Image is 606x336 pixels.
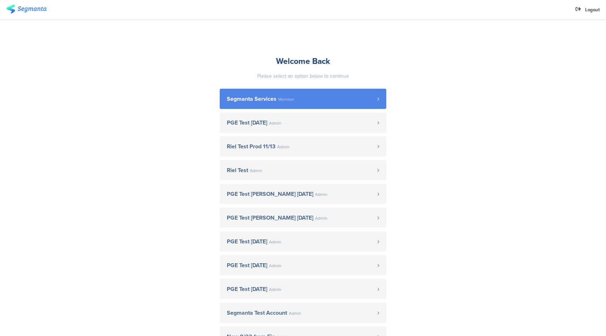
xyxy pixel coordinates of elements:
[227,191,313,197] span: PGE Test [PERSON_NAME] [DATE]
[289,311,301,315] span: Admin
[227,215,313,221] span: PGE Test [PERSON_NAME] [DATE]
[585,6,600,13] span: Logout
[269,264,281,268] span: Admin
[315,216,327,220] span: Admin
[269,121,281,125] span: Admin
[278,97,294,101] span: Member
[227,263,267,268] span: PGE Test [DATE]
[227,310,287,316] span: Segmanta Test Account
[269,287,281,292] span: Admin
[227,286,267,292] span: PGE Test [DATE]
[250,169,262,173] span: Admin
[227,144,275,149] span: Riel Test Prod 11/13
[277,145,290,149] span: Admin
[220,208,386,228] a: PGE Test [PERSON_NAME] [DATE] Admin
[220,184,386,204] a: PGE Test [PERSON_NAME] [DATE] Admin
[6,5,46,13] img: segmanta logo
[227,120,267,126] span: PGE Test [DATE]
[227,167,248,173] span: Riel Test
[220,255,386,275] a: PGE Test [DATE] Admin
[315,192,327,197] span: Admin
[269,240,281,244] span: Admin
[220,72,386,80] div: Please select an option below to continue
[220,136,386,156] a: Riel Test Prod 11/13 Admin
[220,303,386,323] a: Segmanta Test Account Admin
[220,231,386,252] a: PGE Test [DATE] Admin
[220,89,386,109] a: Segmanta Services Member
[227,96,276,102] span: Segmanta Services
[220,112,386,133] a: PGE Test [DATE] Admin
[227,239,267,244] span: PGE Test [DATE]
[220,160,386,180] a: Riel Test Admin
[220,279,386,299] a: PGE Test [DATE] Admin
[220,55,386,67] div: Welcome Back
